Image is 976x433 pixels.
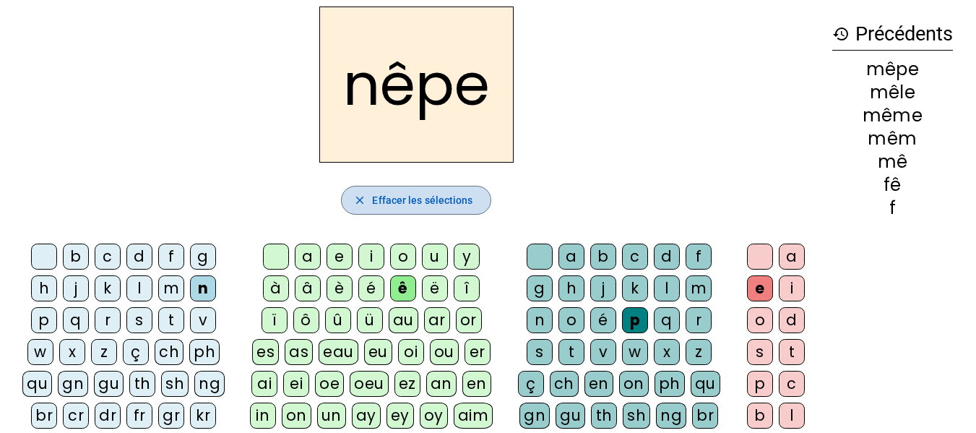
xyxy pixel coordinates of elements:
[422,244,448,270] div: u
[422,275,448,301] div: ë
[623,403,650,429] div: sh
[126,403,152,429] div: fr
[454,244,480,270] div: y
[456,307,482,333] div: or
[295,244,321,270] div: a
[293,307,319,333] div: ô
[590,275,616,301] div: j
[655,371,685,397] div: ph
[779,244,805,270] div: a
[590,244,616,270] div: b
[654,275,680,301] div: l
[832,130,953,147] div: mêm
[327,244,353,270] div: e
[341,186,491,215] button: Effacer les sélections
[622,339,648,365] div: w
[319,7,514,163] h2: nêpe
[317,403,346,429] div: un
[390,244,416,270] div: o
[832,18,953,51] h3: Précédents
[390,275,416,301] div: ê
[832,84,953,101] div: mêle
[158,244,184,270] div: f
[779,339,805,365] div: t
[779,371,805,397] div: c
[31,275,57,301] div: h
[518,371,544,397] div: ç
[622,307,648,333] div: p
[250,403,276,429] div: in
[283,371,309,397] div: ei
[126,244,152,270] div: d
[252,339,279,365] div: es
[325,307,351,333] div: û
[27,339,53,365] div: w
[126,275,152,301] div: l
[558,275,584,301] div: h
[465,339,491,365] div: er
[251,371,277,397] div: ai
[747,371,773,397] div: p
[315,371,344,397] div: oe
[123,339,149,365] div: ç
[654,339,680,365] div: x
[747,339,773,365] div: s
[95,403,121,429] div: dr
[262,307,288,333] div: ï
[190,244,216,270] div: g
[420,403,448,429] div: oy
[31,307,57,333] div: p
[95,275,121,301] div: k
[454,403,493,429] div: aim
[832,153,953,171] div: mê
[63,403,89,429] div: cr
[519,403,550,429] div: gn
[692,403,718,429] div: br
[832,25,850,43] mat-icon: history
[155,339,183,365] div: ch
[622,275,648,301] div: k
[656,403,686,429] div: ng
[394,371,420,397] div: ez
[364,339,392,365] div: eu
[161,371,189,397] div: sh
[352,403,381,429] div: ay
[832,176,953,194] div: fê
[558,339,584,365] div: t
[95,307,121,333] div: r
[622,244,648,270] div: c
[190,307,216,333] div: v
[190,403,216,429] div: kr
[590,339,616,365] div: v
[430,339,459,365] div: ou
[556,403,585,429] div: gu
[31,403,57,429] div: br
[129,371,155,397] div: th
[527,307,553,333] div: n
[832,61,953,78] div: mêpe
[358,244,384,270] div: i
[358,275,384,301] div: é
[686,244,712,270] div: f
[747,307,773,333] div: o
[590,307,616,333] div: é
[424,307,450,333] div: ar
[779,275,805,301] div: i
[558,244,584,270] div: a
[327,275,353,301] div: è
[194,371,225,397] div: ng
[691,371,720,397] div: qu
[462,371,491,397] div: en
[686,307,712,333] div: r
[779,307,805,333] div: d
[350,371,389,397] div: oeu
[779,403,805,429] div: l
[527,339,553,365] div: s
[59,339,85,365] div: x
[91,339,117,365] div: z
[58,371,88,397] div: gn
[319,339,358,365] div: eau
[747,275,773,301] div: e
[189,339,220,365] div: ph
[22,371,52,397] div: qu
